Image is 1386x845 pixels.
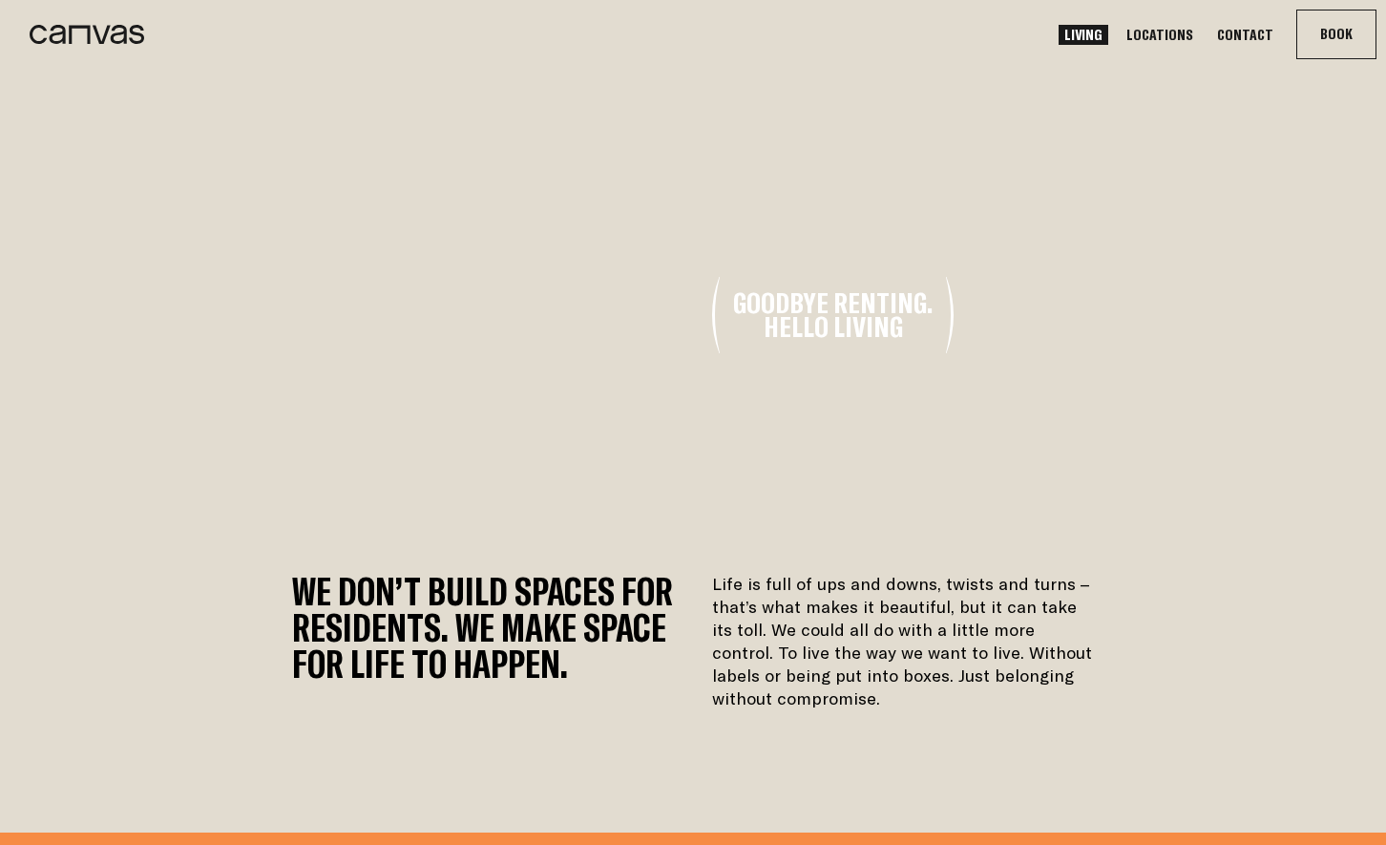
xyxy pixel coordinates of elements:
[292,573,674,710] h2: We don’t build spaces for residents. We make space for life to happen.
[1211,25,1279,45] a: Contact
[1121,25,1199,45] a: Locations
[712,573,1094,710] p: Life is full of ups and downs, twists and turns – that’s what makes it beautiful, but it can take...
[1297,11,1375,58] button: Book
[1059,25,1108,45] a: Living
